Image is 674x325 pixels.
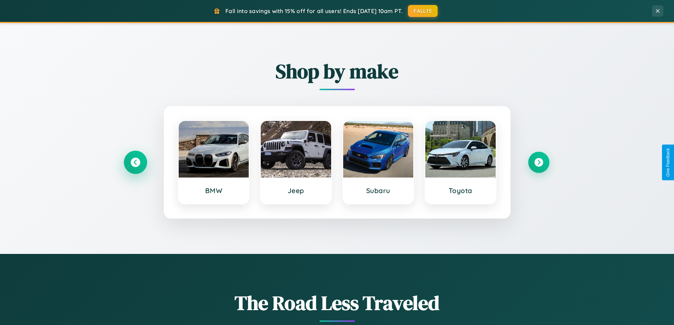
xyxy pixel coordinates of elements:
button: FALL15 [408,5,438,17]
h1: The Road Less Traveled [125,289,549,317]
h3: Toyota [432,186,489,195]
h3: Subaru [350,186,407,195]
h3: BMW [186,186,242,195]
h2: Shop by make [125,58,549,85]
span: Fall into savings with 15% off for all users! Ends [DATE] 10am PT. [225,7,403,14]
div: Give Feedback [666,148,670,177]
h3: Jeep [268,186,324,195]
